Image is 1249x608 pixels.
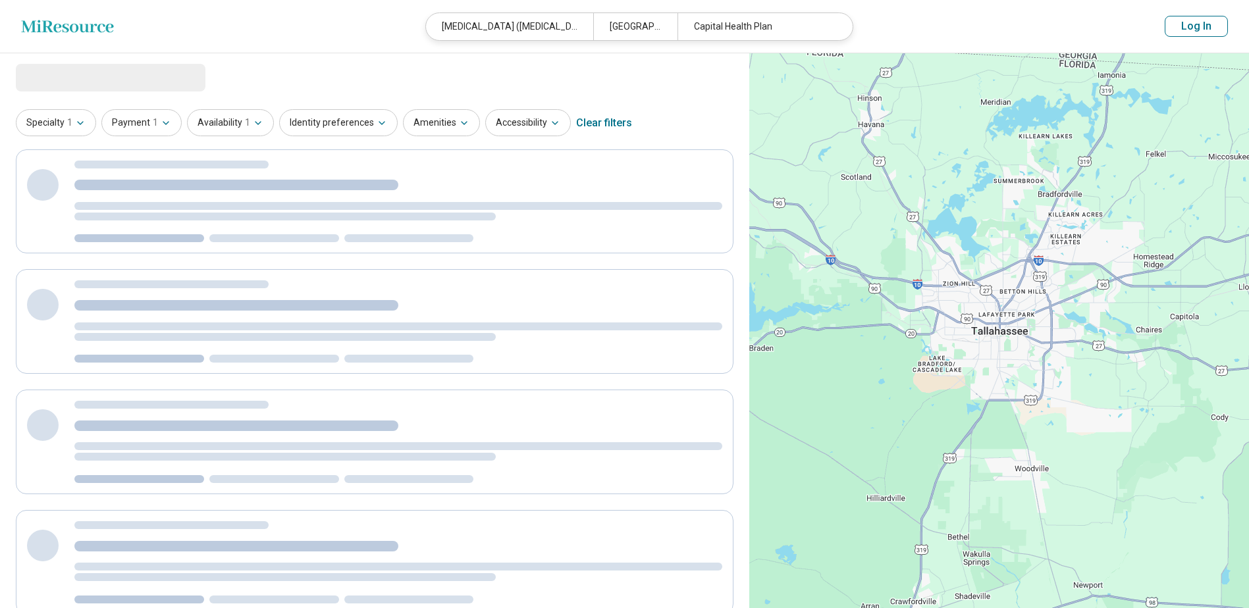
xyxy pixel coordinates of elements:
button: Amenities [403,109,480,136]
div: [GEOGRAPHIC_DATA], [GEOGRAPHIC_DATA] [593,13,677,40]
button: Payment1 [101,109,182,136]
button: Identity preferences [279,109,398,136]
div: [MEDICAL_DATA] ([MEDICAL_DATA]) [426,13,593,40]
span: 1 [245,116,250,130]
button: Log In [1165,16,1228,37]
button: Specialty1 [16,109,96,136]
div: Clear filters [576,107,632,139]
span: Loading... [16,64,126,90]
span: 1 [67,116,72,130]
div: Capital Health Plan [678,13,845,40]
button: Accessibility [485,109,571,136]
button: Availability1 [187,109,274,136]
span: 1 [153,116,158,130]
